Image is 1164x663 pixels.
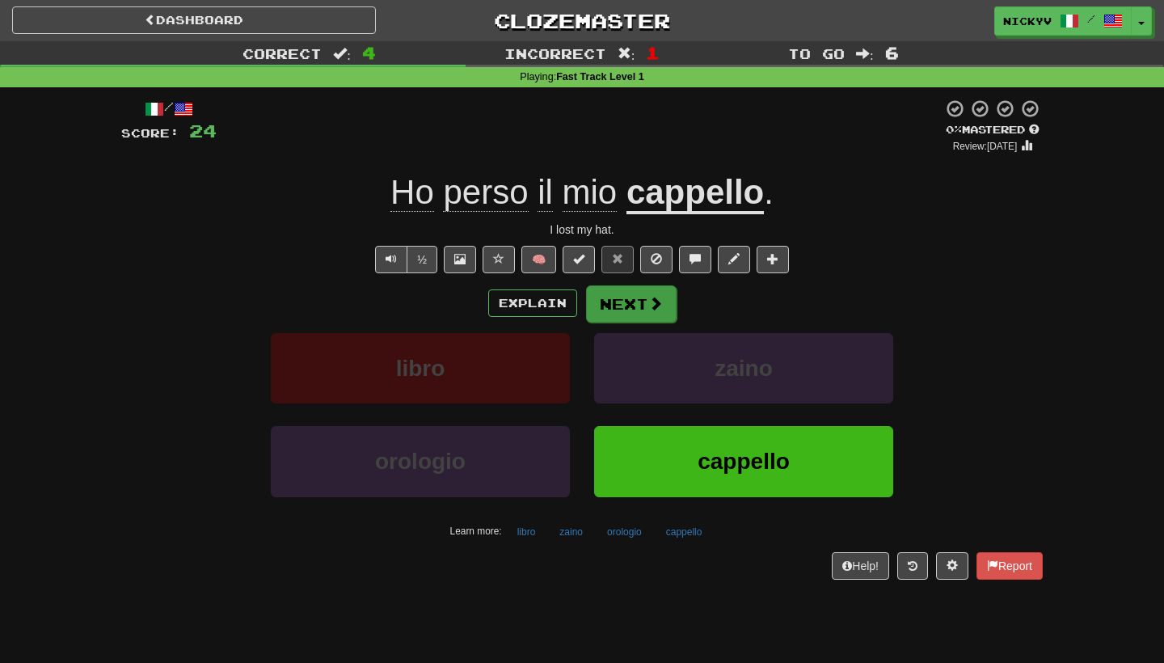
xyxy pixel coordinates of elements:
div: Text-to-speech controls [372,246,437,273]
span: nickyv [1003,14,1052,28]
span: il [538,173,553,212]
button: Next [586,285,677,323]
button: Add to collection (alt+a) [757,246,789,273]
button: Favorite sentence (alt+f) [483,246,515,273]
span: orologio [375,449,466,474]
div: / [121,99,217,119]
div: I lost my hat. [121,222,1043,238]
span: : [333,47,351,61]
span: : [618,47,635,61]
a: Dashboard [12,6,376,34]
button: orologio [271,426,570,496]
button: Round history (alt+y) [897,552,928,580]
button: Reset to 0% Mastered (alt+r) [601,246,634,273]
span: : [856,47,874,61]
button: Set this sentence to 100% Mastered (alt+m) [563,246,595,273]
span: perso [443,173,528,212]
span: Ho [390,173,434,212]
a: Clozemaster [400,6,764,35]
span: zaino [715,356,773,381]
small: Review: [DATE] [953,141,1018,152]
button: cappello [594,426,893,496]
button: Help! [832,552,889,580]
span: 4 [362,43,376,62]
button: Play sentence audio (ctl+space) [375,246,407,273]
span: . [764,173,774,211]
button: Ignore sentence (alt+i) [640,246,673,273]
button: orologio [598,520,651,544]
button: zaino [550,520,592,544]
button: Discuss sentence (alt+u) [679,246,711,273]
span: 1 [646,43,660,62]
span: Score: [121,126,179,140]
u: cappello [626,173,764,214]
span: 6 [885,43,899,62]
span: / [1087,13,1095,24]
button: libro [271,333,570,403]
button: ½ [407,246,437,273]
span: Correct [242,45,322,61]
button: Show image (alt+x) [444,246,476,273]
span: libro [396,356,445,381]
button: Explain [488,289,577,317]
small: Learn more: [450,526,502,537]
button: zaino [594,333,893,403]
button: cappello [657,520,711,544]
div: Mastered [943,123,1043,137]
span: cappello [698,449,790,474]
button: 🧠 [521,246,556,273]
span: 0 % [946,123,962,136]
button: libro [508,520,545,544]
span: To go [788,45,845,61]
strong: Fast Track Level 1 [556,71,644,82]
span: 24 [189,120,217,141]
span: mio [563,173,618,212]
span: Incorrect [504,45,606,61]
button: Report [976,552,1043,580]
button: Edit sentence (alt+d) [718,246,750,273]
a: nickyv / [994,6,1132,36]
